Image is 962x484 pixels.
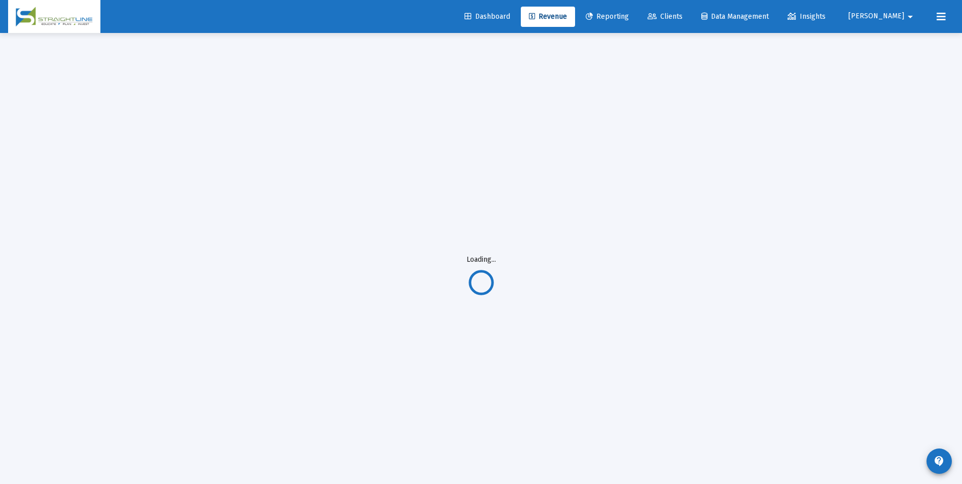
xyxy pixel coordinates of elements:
span: Reporting [586,12,629,21]
a: Reporting [578,7,637,27]
span: Revenue [529,12,567,21]
a: Clients [639,7,691,27]
a: Dashboard [456,7,518,27]
span: [PERSON_NAME] [848,12,904,21]
span: Insights [788,12,826,21]
mat-icon: contact_support [933,455,945,467]
span: Data Management [701,12,769,21]
a: Data Management [693,7,777,27]
a: Revenue [521,7,575,27]
img: Dashboard [16,7,93,27]
button: [PERSON_NAME] [836,6,929,26]
mat-icon: arrow_drop_down [904,7,916,27]
span: Dashboard [465,12,510,21]
span: Clients [648,12,683,21]
a: Insights [779,7,834,27]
